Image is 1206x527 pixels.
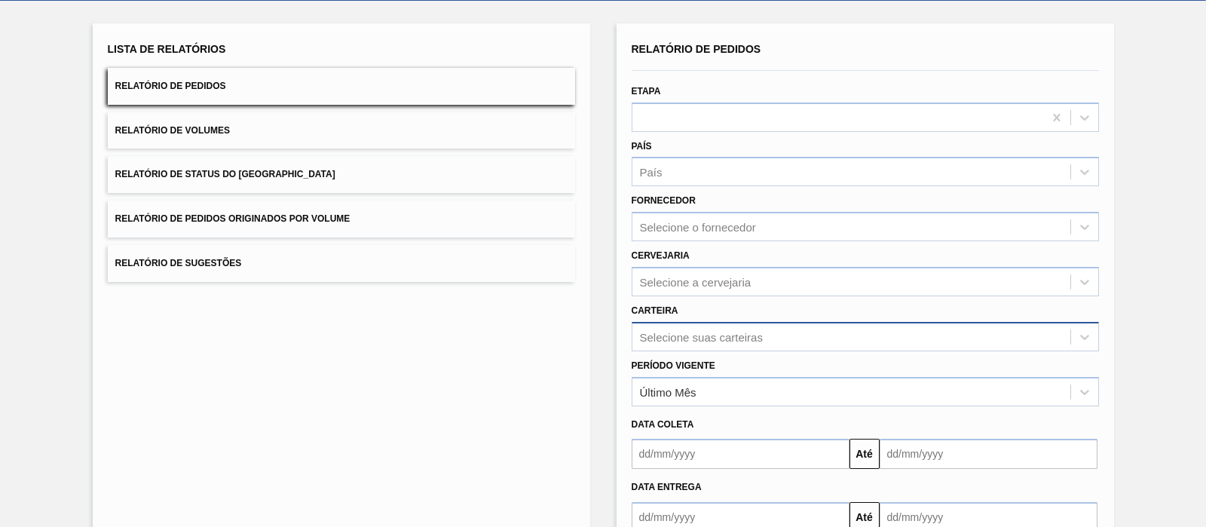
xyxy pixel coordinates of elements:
label: Etapa [632,86,661,97]
label: País [632,141,652,152]
button: Relatório de Pedidos [108,68,575,105]
span: Relatório de Pedidos [115,81,226,91]
button: Relatório de Status do [GEOGRAPHIC_DATA] [108,156,575,193]
button: Até [849,439,880,469]
span: Relatório de Sugestões [115,258,242,268]
button: Relatório de Sugestões [108,245,575,282]
label: Período Vigente [632,360,715,371]
div: Selecione a cervejaria [640,275,751,288]
span: Relatório de Pedidos Originados por Volume [115,213,350,224]
div: Selecione suas carteiras [640,330,763,343]
label: Cervejaria [632,250,690,261]
span: Relatório de Pedidos [632,43,761,55]
span: Lista de Relatórios [108,43,226,55]
button: Relatório de Volumes [108,112,575,149]
span: Data entrega [632,482,702,492]
span: Relatório de Volumes [115,125,230,136]
span: Data coleta [632,419,694,430]
div: Selecione o fornecedor [640,221,756,234]
input: dd/mm/yyyy [880,439,1097,469]
span: Relatório de Status do [GEOGRAPHIC_DATA] [115,169,335,179]
div: Último Mês [640,385,696,398]
label: Carteira [632,305,678,316]
label: Fornecedor [632,195,696,206]
button: Relatório de Pedidos Originados por Volume [108,201,575,237]
input: dd/mm/yyyy [632,439,849,469]
div: País [640,166,663,179]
